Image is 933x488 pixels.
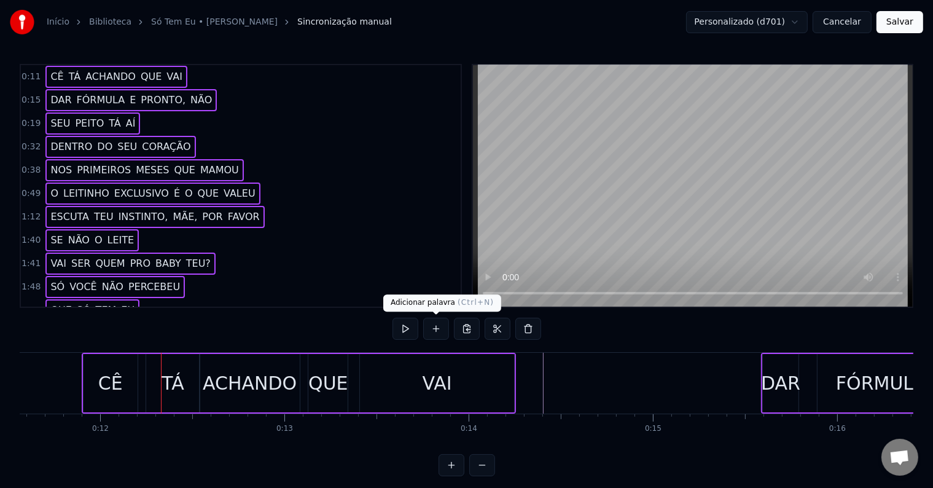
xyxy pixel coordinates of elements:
span: SEU [49,116,71,130]
span: PRONTO, [139,93,187,107]
span: ACHANDO [84,69,137,84]
span: QUE [49,303,72,317]
span: ( Ctrl+N ) [458,298,494,307]
span: E [128,93,137,107]
span: NÃO [67,233,91,247]
span: 1:12 [21,211,41,223]
span: QUE [139,69,163,84]
nav: breadcrumb [47,16,392,28]
img: youka [10,10,34,34]
span: TÁ [107,116,122,130]
div: ACHANDO [203,369,297,397]
div: 0:13 [276,424,293,434]
span: TEU [93,210,115,224]
span: 1:48 [21,281,41,293]
span: MÃE, [171,210,198,224]
span: VALEU [222,186,257,200]
span: AÍ [125,116,137,130]
span: ESCUTA [49,210,90,224]
span: 0:32 [21,141,41,153]
span: PEITO [74,116,105,130]
span: CÊ [49,69,64,84]
span: PERCEBEU [127,280,181,294]
span: TÁ [68,69,82,84]
button: Cancelar [813,11,872,33]
span: Sincronização manual [297,16,392,28]
div: FÓRMULA [836,369,926,397]
span: DENTRO [49,140,93,154]
span: SÓ [76,303,92,317]
div: Adicionar palavra [383,294,501,312]
span: O [184,186,194,200]
div: 0:14 [461,424,477,434]
span: POR [201,210,224,224]
span: NOS [49,163,73,177]
span: 1:50 [21,304,41,317]
div: Bate-papo aberto [881,439,918,476]
div: VAI [423,369,452,397]
span: PRIMEIROS [76,163,132,177]
span: 1:41 [21,258,41,270]
span: EXCLUSIVO [113,186,170,200]
span: VAI [165,69,184,84]
div: 0:15 [645,424,662,434]
span: É [173,186,181,200]
span: SÓ [49,280,66,294]
span: LEITE [106,233,136,247]
span: SER [70,256,92,270]
button: Salvar [876,11,923,33]
span: MESES [135,163,170,177]
span: SE [49,233,64,247]
span: QUE [173,163,197,177]
div: QUE [308,369,348,397]
span: SEU [116,140,138,154]
span: 1:40 [21,234,41,246]
span: VAI [49,256,68,270]
span: INSTINTO, [117,210,170,224]
div: 0:16 [829,424,846,434]
div: TÁ [162,369,184,397]
span: QUE [197,186,220,200]
span: 0:38 [21,164,41,176]
span: FAVOR [227,210,261,224]
span: EU [120,303,136,317]
span: FÓRMULA [76,93,127,107]
span: 0:15 [21,94,41,106]
div: 0:12 [92,424,109,434]
span: CORAÇÃO [141,140,192,154]
div: DAR [761,369,800,397]
a: Só Tem Eu • [PERSON_NAME] [151,16,278,28]
span: 0:19 [21,117,41,130]
div: CÊ [98,369,123,397]
a: Biblioteca [89,16,131,28]
span: VOCÊ [68,280,98,294]
span: NÃO [189,93,213,107]
span: O [93,233,104,247]
span: DO [96,140,114,154]
span: 0:49 [21,187,41,200]
span: 0:11 [21,71,41,83]
span: QUEM [94,256,126,270]
span: PRO [129,256,152,270]
span: LEITINHO [62,186,111,200]
a: Início [47,16,69,28]
span: TEM [95,303,118,317]
span: BABY [154,256,182,270]
span: MAMOU [199,163,240,177]
span: NÃO [101,280,125,294]
span: O [49,186,60,200]
span: DAR [49,93,72,107]
span: TEU? [185,256,212,270]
